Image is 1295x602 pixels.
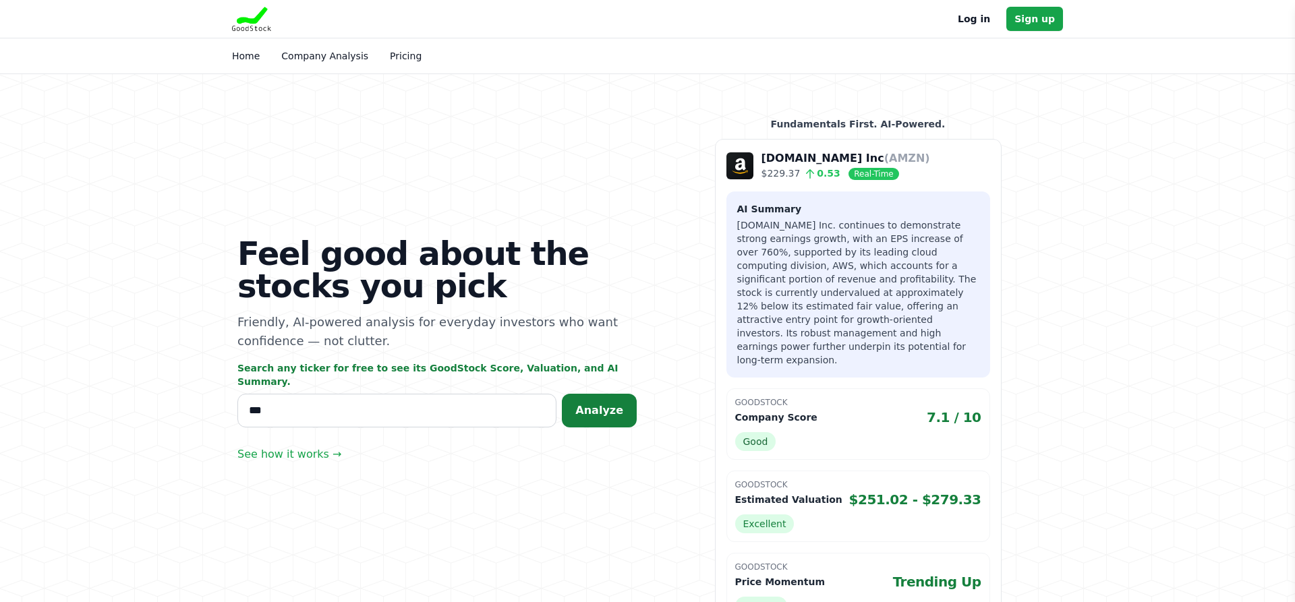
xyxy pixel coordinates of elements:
[761,150,930,167] p: [DOMAIN_NAME] Inc
[232,51,260,61] a: Home
[562,394,637,427] button: Analyze
[237,237,637,302] h1: Feel good about the stocks you pick
[800,168,840,179] span: 0.53
[726,152,753,179] img: Company Logo
[893,572,981,591] span: Trending Up
[958,11,990,27] a: Log in
[848,168,898,180] span: Real-Time
[1006,7,1063,31] a: Sign up
[735,411,817,424] p: Company Score
[761,167,930,181] p: $229.37
[281,51,368,61] a: Company Analysis
[575,404,623,417] span: Analyze
[735,575,825,589] p: Price Momentum
[232,7,271,31] img: Goodstock Logo
[237,446,341,462] a: See how it works →
[715,117,1002,131] p: Fundamentals First. AI-Powered.
[237,313,637,351] p: Friendly, AI-powered analysis for everyday investors who want confidence — not clutter.
[737,202,979,216] h3: AI Summary
[735,432,776,451] span: Good
[390,51,422,61] a: Pricing
[735,397,981,408] p: GoodStock
[735,514,795,533] span: Excellent
[849,490,981,509] span: $251.02 - $279.33
[237,361,637,388] p: Search any ticker for free to see its GoodStock Score, Valuation, and AI Summary.
[884,152,930,164] span: (AMZN)
[735,479,981,490] p: GoodStock
[735,493,842,506] p: Estimated Valuation
[927,408,981,427] span: 7.1 / 10
[737,218,979,367] p: [DOMAIN_NAME] Inc. continues to demonstrate strong earnings growth, with an EPS increase of over ...
[735,562,981,572] p: GoodStock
